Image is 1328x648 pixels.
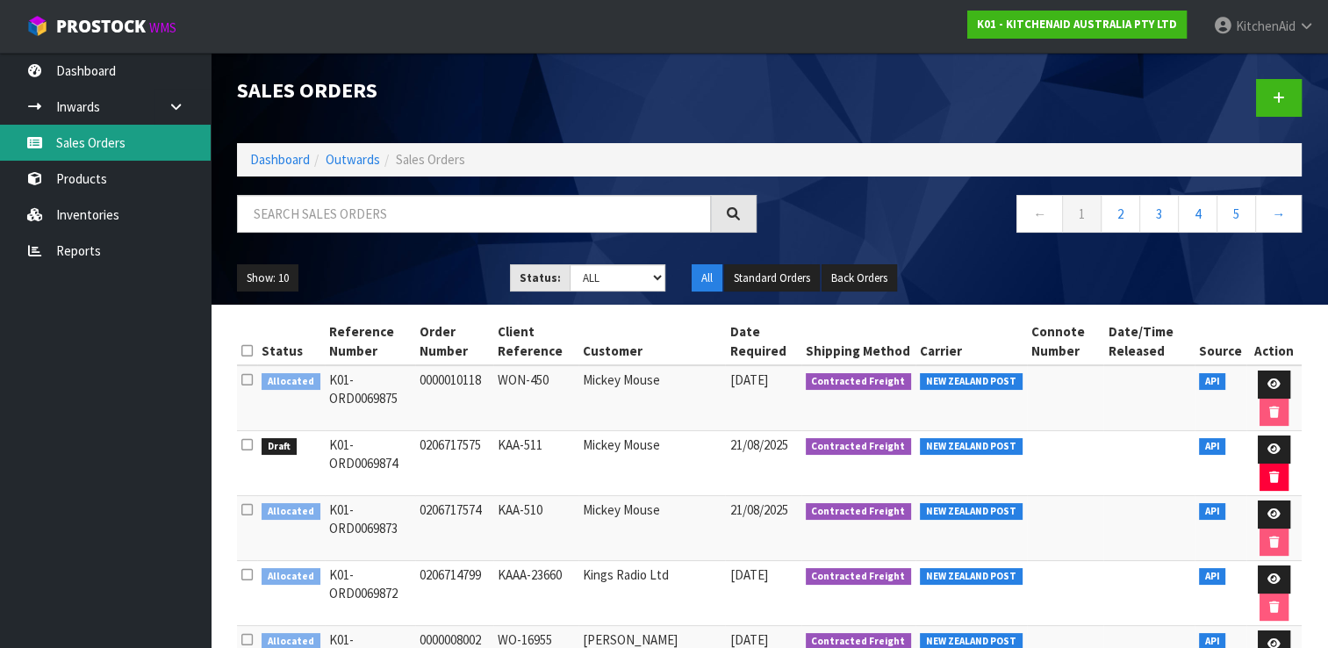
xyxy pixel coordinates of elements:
input: Search sales orders [237,195,711,233]
th: Reference Number [325,318,416,365]
a: 5 [1217,195,1256,233]
span: 21/08/2025 [729,501,787,518]
a: Outwards [326,151,380,168]
span: Allocated [262,503,320,521]
span: Contracted Freight [806,438,912,456]
a: 3 [1139,195,1179,233]
td: Mickey Mouse [578,431,726,496]
th: Source [1195,318,1246,365]
button: Show: 10 [237,264,298,292]
span: ProStock [56,15,146,38]
small: WMS [149,19,176,36]
a: ← [1016,195,1063,233]
th: Order Number [415,318,492,365]
span: [DATE] [729,566,767,583]
td: KAA-510 [493,496,578,561]
span: API [1199,503,1226,521]
span: [DATE] [729,371,767,388]
th: Customer [578,318,726,365]
span: Allocated [262,568,320,586]
td: 0206717575 [415,431,492,496]
th: Action [1246,318,1302,365]
td: K01-ORD0069873 [325,496,416,561]
td: KAA-511 [493,431,578,496]
a: Dashboard [250,151,310,168]
span: API [1199,568,1226,586]
td: K01-ORD0069875 [325,365,416,431]
th: Carrier [915,318,1027,365]
td: K01-ORD0069874 [325,431,416,496]
td: K01-ORD0069872 [325,561,416,626]
button: All [692,264,722,292]
span: NEW ZEALAND POST [920,568,1023,586]
td: Mickey Mouse [578,496,726,561]
span: Sales Orders [396,151,465,168]
span: API [1199,373,1226,391]
td: KAAA-23660 [493,561,578,626]
th: Client Reference [493,318,578,365]
img: cube-alt.png [26,15,48,37]
a: 2 [1101,195,1140,233]
span: API [1199,438,1226,456]
td: 0206717574 [415,496,492,561]
a: → [1255,195,1302,233]
span: NEW ZEALAND POST [920,438,1023,456]
button: Standard Orders [724,264,820,292]
nav: Page navigation [783,195,1303,238]
h1: Sales Orders [237,79,757,103]
td: 0000010118 [415,365,492,431]
span: Contracted Freight [806,568,912,586]
strong: Status: [520,270,561,285]
span: Contracted Freight [806,373,912,391]
th: Date/Time Released [1103,318,1194,365]
span: Allocated [262,373,320,391]
th: Connote Number [1027,318,1104,365]
span: KitchenAid [1236,18,1296,34]
button: Back Orders [822,264,897,292]
span: Contracted Freight [806,503,912,521]
td: Kings Radio Ltd [578,561,726,626]
td: 0206714799 [415,561,492,626]
a: 1 [1062,195,1102,233]
span: [DATE] [729,631,767,648]
span: 21/08/2025 [729,436,787,453]
a: 4 [1178,195,1217,233]
span: NEW ZEALAND POST [920,373,1023,391]
th: Status [257,318,325,365]
td: Mickey Mouse [578,365,726,431]
span: Draft [262,438,297,456]
strong: K01 - KITCHENAID AUSTRALIA PTY LTD [977,17,1177,32]
td: WON-450 [493,365,578,431]
th: Shipping Method [801,318,916,365]
th: Date Required [725,318,800,365]
span: NEW ZEALAND POST [920,503,1023,521]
